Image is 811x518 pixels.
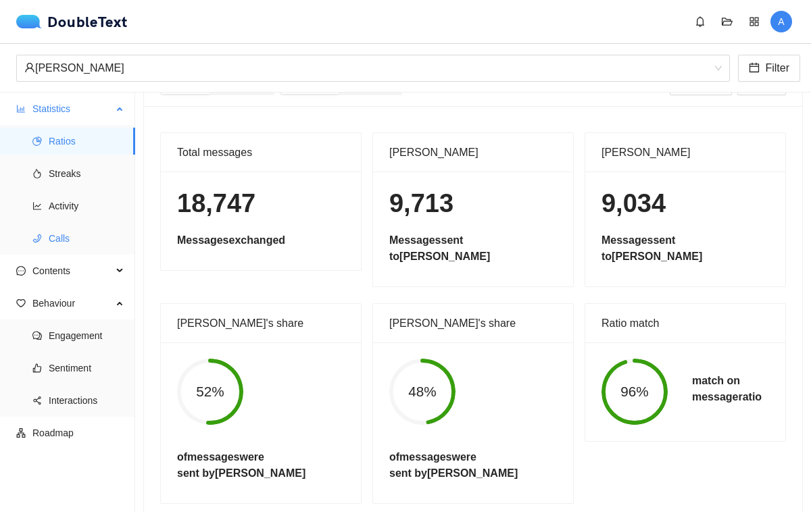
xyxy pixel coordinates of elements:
[177,385,243,399] span: 52%
[32,290,112,317] span: Behaviour
[765,59,789,76] span: Filter
[778,11,784,32] span: A
[49,322,124,349] span: Engagement
[389,232,557,265] h5: Messages sent to [PERSON_NAME]
[32,419,124,446] span: Roadmap
[389,449,518,482] h5: of messages were sent by [PERSON_NAME]
[601,304,769,342] div: Ratio match
[16,15,128,28] div: DoubleText
[177,188,345,219] h1: 18,747
[32,396,42,405] span: share-alt
[601,133,769,172] div: [PERSON_NAME]
[749,62,760,75] span: calendar
[601,385,668,399] span: 96%
[738,55,800,82] button: calendarFilter
[177,133,345,172] div: Total messages
[49,192,124,219] span: Activity
[32,201,42,211] span: line-chart
[177,304,345,342] div: [PERSON_NAME]'s share
[32,95,112,122] span: Statistics
[32,169,42,178] span: fire
[692,373,762,405] h5: match on message ratio
[32,363,42,373] span: like
[32,136,42,146] span: pie-chart
[389,385,456,399] span: 48%
[16,104,26,113] span: bar-chart
[32,331,42,340] span: comment
[716,11,738,32] button: folder-open
[389,188,557,219] h1: 9,713
[16,15,128,28] a: logoDoubleText
[49,128,124,155] span: Ratios
[690,16,710,27] span: bell
[32,257,112,284] span: Contents
[601,188,769,219] h1: 9,034
[601,232,769,265] h5: Messages sent to [PERSON_NAME]
[49,387,124,414] span: Interactions
[49,160,124,187] span: Streaks
[744,16,764,27] span: appstore
[24,62,35,73] span: user
[49,355,124,382] span: Sentiment
[16,428,26,438] span: apartment
[389,133,557,172] div: [PERSON_NAME]
[16,266,26,276] span: message
[16,299,26,308] span: heart
[389,304,557,342] div: [PERSON_NAME]'s share
[16,15,47,28] img: logo
[24,55,710,81] div: [PERSON_NAME]
[32,234,42,243] span: phone
[49,225,124,252] span: Calls
[177,232,345,249] h5: Messages exchanged
[689,11,711,32] button: bell
[717,16,737,27] span: folder-open
[177,449,305,482] h5: of messages were sent by [PERSON_NAME]
[743,11,765,32] button: appstore
[24,55,722,81] span: Hannah Parkin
